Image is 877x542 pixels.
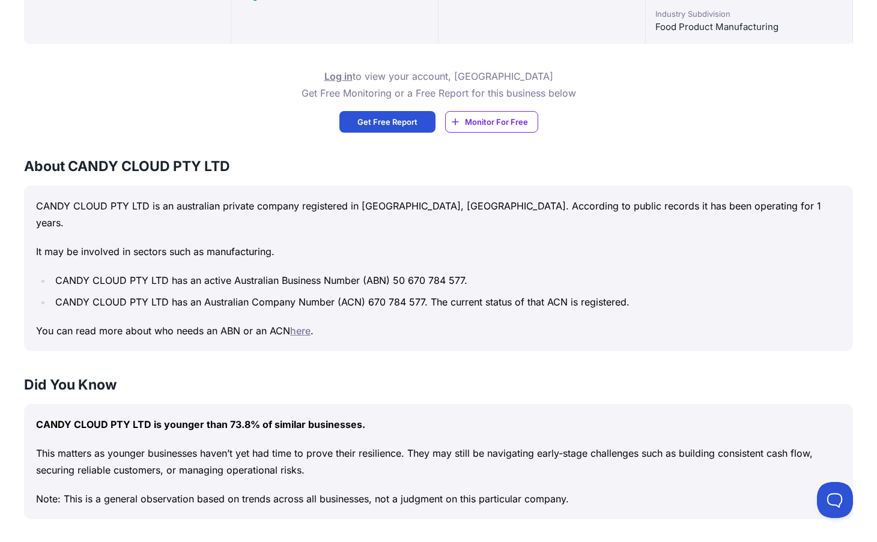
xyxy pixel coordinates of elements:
a: Log in [324,70,353,82]
div: Industry Subdivision [655,8,843,20]
span: Get Free Report [357,116,417,128]
a: here [290,325,311,337]
li: CANDY CLOUD PTY LTD has an Australian Company Number (ACN) 670 784 577. The current status of tha... [52,294,841,310]
a: Monitor For Free [445,111,538,133]
p: CANDY CLOUD PTY LTD is younger than 73.8% of similar businesses. [36,416,841,433]
a: Get Free Report [339,111,435,133]
p: It may be involved in sectors such as manufacturing. [36,243,841,260]
p: This matters as younger businesses haven’t yet had time to prove their resilience. They may still... [36,445,841,478]
p: CANDY CLOUD PTY LTD is an australian private company registered in [GEOGRAPHIC_DATA], [GEOGRAPHIC... [36,197,841,231]
h3: Did You Know [24,375,853,394]
iframe: Toggle Customer Support [817,482,853,518]
p: to view your account, [GEOGRAPHIC_DATA] Get Free Monitoring or a Free Report for this business below [302,68,576,101]
p: Note: This is a general observation based on trends across all businesses, not a judgment on this... [36,490,841,507]
p: You can read more about who needs an ABN or an ACN . [36,322,841,339]
li: CANDY CLOUD PTY LTD has an active Australian Business Number (ABN) 50 670 784 577. [52,272,841,289]
span: Monitor For Free [465,116,528,128]
div: Food Product Manufacturing [655,20,843,34]
h3: About CANDY CLOUD PTY LTD [24,157,853,176]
